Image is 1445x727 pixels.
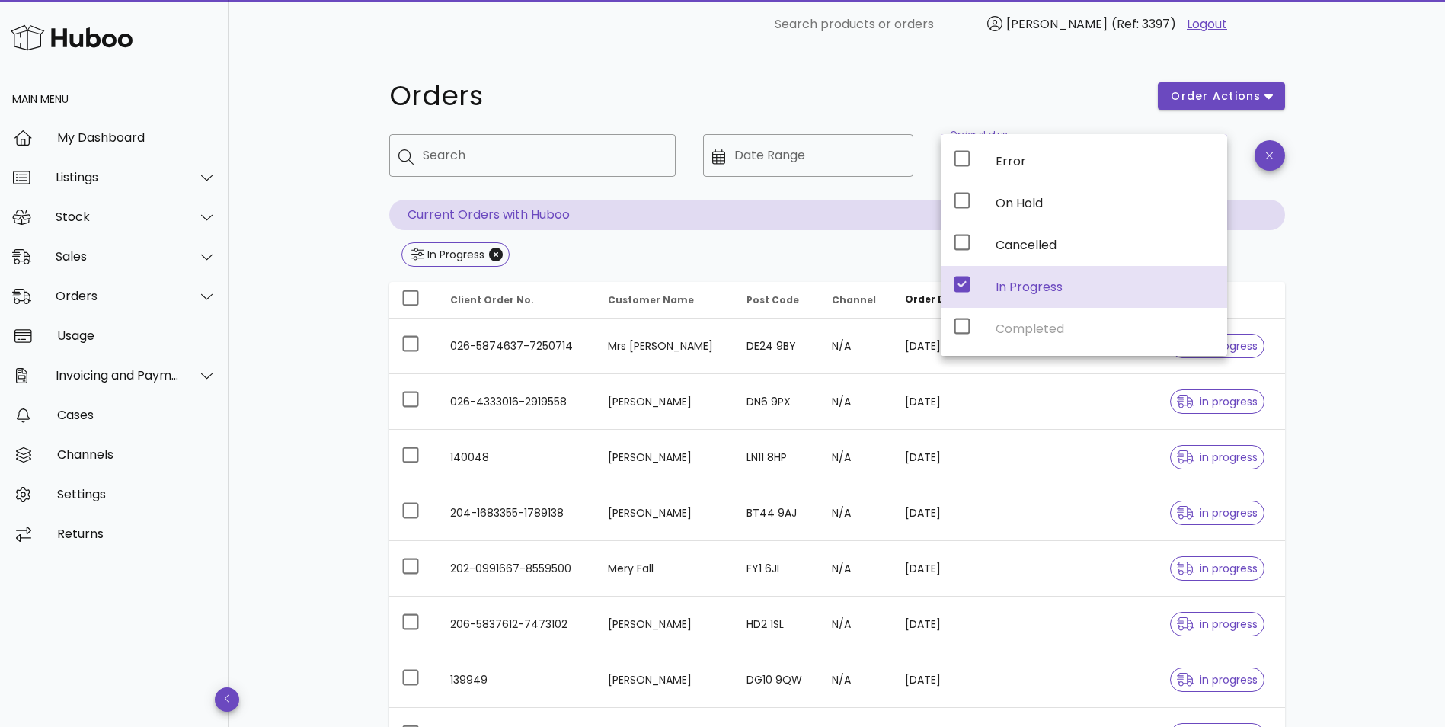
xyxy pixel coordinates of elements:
td: [PERSON_NAME] [596,597,734,652]
th: Client Order No. [438,282,596,319]
td: [DATE] [893,597,995,652]
span: in progress [1177,452,1258,463]
span: (Ref: 3397) [1111,15,1176,33]
td: N/A [820,485,893,541]
h1: Orders [389,82,1140,110]
td: [DATE] [893,541,995,597]
span: in progress [1177,674,1258,685]
span: order actions [1170,88,1261,104]
a: Logout [1187,15,1227,34]
th: Channel [820,282,893,319]
td: N/A [820,541,893,597]
td: [PERSON_NAME] [596,374,734,430]
td: [PERSON_NAME] [596,430,734,485]
td: 202-0991667-8559500 [438,541,596,597]
td: 026-4333016-2919558 [438,374,596,430]
div: Cases [57,408,216,422]
td: 140048 [438,430,596,485]
div: Settings [57,487,216,501]
td: N/A [820,374,893,430]
span: in progress [1177,508,1258,518]
td: 206-5837612-7473102 [438,597,596,652]
td: 139949 [438,652,596,708]
img: Huboo Logo [11,21,133,54]
span: in progress [1177,396,1258,407]
th: Customer Name [596,282,734,319]
span: Channel [832,293,876,306]
span: in progress [1177,619,1258,629]
td: DG10 9QW [734,652,820,708]
td: HD2 1SL [734,597,820,652]
td: LN11 8HP [734,430,820,485]
td: DE24 9BY [734,319,820,374]
td: [DATE] [893,485,995,541]
td: Mrs [PERSON_NAME] [596,319,734,374]
div: Cancelled [996,238,1215,252]
td: [DATE] [893,430,995,485]
label: Order status [950,130,1007,141]
button: Close [489,248,503,261]
td: [DATE] [893,319,995,374]
div: Stock [56,210,180,224]
div: In Progress [424,247,484,262]
td: N/A [820,652,893,708]
th: Post Code [734,282,820,319]
div: Orders [56,289,180,303]
td: BT44 9AJ [734,485,820,541]
div: Channels [57,447,216,462]
td: 026-5874637-7250714 [438,319,596,374]
div: My Dashboard [57,130,216,145]
td: [DATE] [893,652,995,708]
span: Post Code [746,293,799,306]
button: order actions [1158,82,1284,110]
span: Order Date [905,293,963,306]
div: In Progress [996,280,1215,294]
div: Usage [57,328,216,343]
th: Order Date: Sorted descending. Activate to remove sorting. [893,282,995,319]
div: Sales [56,249,180,264]
td: DN6 9PX [734,374,820,430]
td: 204-1683355-1789138 [438,485,596,541]
span: in progress [1177,563,1258,574]
p: Current Orders with Huboo [389,200,1285,230]
td: [PERSON_NAME] [596,652,734,708]
span: Customer Name [608,293,694,306]
td: N/A [820,319,893,374]
div: Error [996,154,1215,168]
span: Client Order No. [450,293,534,306]
td: [PERSON_NAME] [596,485,734,541]
div: Listings [56,170,180,184]
td: FY1 6JL [734,541,820,597]
div: Invoicing and Payments [56,368,180,383]
div: Returns [57,527,216,541]
td: N/A [820,430,893,485]
div: On Hold [996,196,1215,210]
td: N/A [820,597,893,652]
span: [PERSON_NAME] [1006,15,1108,33]
td: Mery Fall [596,541,734,597]
td: [DATE] [893,374,995,430]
